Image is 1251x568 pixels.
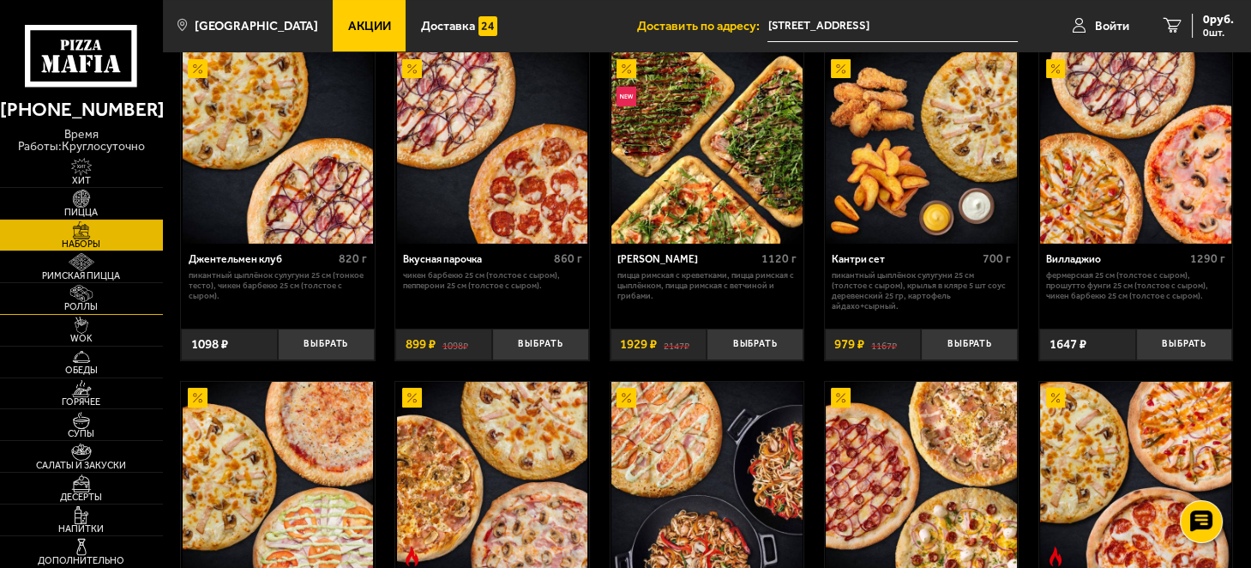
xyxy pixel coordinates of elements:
[767,10,1018,42] span: Ленинский проспект, 129
[767,10,1018,42] input: Ваш адрес доставки
[1136,329,1233,360] button: Выбрать
[183,52,374,244] img: Джентельмен клуб
[402,547,422,566] img: Острое блюдо
[1040,52,1231,244] img: Вилладжио
[403,270,582,291] p: Чикен Барбекю 25 см (толстое с сыром), Пепперони 25 см (толстое с сыром).
[402,388,422,408] img: Акционный
[611,52,803,244] img: Мама Миа
[1046,270,1225,301] p: Фермерская 25 см (толстое с сыром), Прошутто Фунги 25 см (толстое с сыром), Чикен Барбекю 25 см (...
[1050,338,1086,351] span: 1647 ₽
[1046,59,1066,79] img: Акционный
[1046,388,1066,408] img: Акционный
[871,338,897,351] s: 1167 ₽
[620,338,657,351] span: 1929 ₽
[1203,27,1234,38] span: 0 шт.
[825,52,1018,244] a: АкционныйКантри сет
[189,253,335,266] div: Джентельмен клуб
[832,270,1011,312] p: Пикантный цыплёнок сулугуни 25 см (толстое с сыром), крылья в кляре 5 шт соус деревенский 25 гр, ...
[403,253,550,266] div: Вкусная парочка
[395,52,588,244] a: АкционныйВкусная парочка
[348,20,391,33] span: Акции
[610,52,803,244] a: АкционныйНовинкаМама Миа
[397,52,588,244] img: Вкусная парочка
[616,59,636,79] img: Акционный
[278,329,375,360] button: Выбрать
[834,338,864,351] span: 979 ₽
[406,338,436,351] span: 899 ₽
[1190,251,1225,266] span: 1290 г
[707,329,803,360] button: Выбрать
[189,270,368,301] p: Пикантный цыплёнок сулугуни 25 см (тонкое тесто), Чикен Барбекю 25 см (толстое с сыром).
[1203,14,1234,26] span: 0 руб.
[188,388,207,408] img: Акционный
[664,338,689,351] s: 2147 ₽
[831,59,851,79] img: Акционный
[339,251,367,266] span: 820 г
[421,20,475,33] span: Доставка
[492,329,589,360] button: Выбрать
[1046,547,1066,566] img: Острое блюдо
[616,87,636,106] img: Новинка
[832,253,978,266] div: Кантри сет
[181,52,374,244] a: АкционныйДжентельмен клуб
[831,388,851,408] img: Акционный
[617,270,797,301] p: Пицца Римская с креветками, Пицца Римская с цыплёнком, Пицца Римская с ветчиной и грибами.
[402,59,422,79] img: Акционный
[761,251,797,266] span: 1120 г
[616,388,636,408] img: Акционный
[188,59,207,79] img: Акционный
[921,329,1018,360] button: Выбрать
[1046,253,1186,266] div: Вилладжио
[191,338,228,351] span: 1098 ₽
[442,338,468,351] s: 1098 ₽
[983,251,1011,266] span: 700 г
[195,20,318,33] span: [GEOGRAPHIC_DATA]
[1095,20,1129,33] span: Войти
[826,52,1017,244] img: Кантри сет
[617,253,757,266] div: [PERSON_NAME]
[478,16,498,36] img: 15daf4d41897b9f0e9f617042186c801.svg
[553,251,581,266] span: 860 г
[637,20,767,33] span: Доставить по адресу:
[1039,52,1232,244] a: АкционныйВилладжио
